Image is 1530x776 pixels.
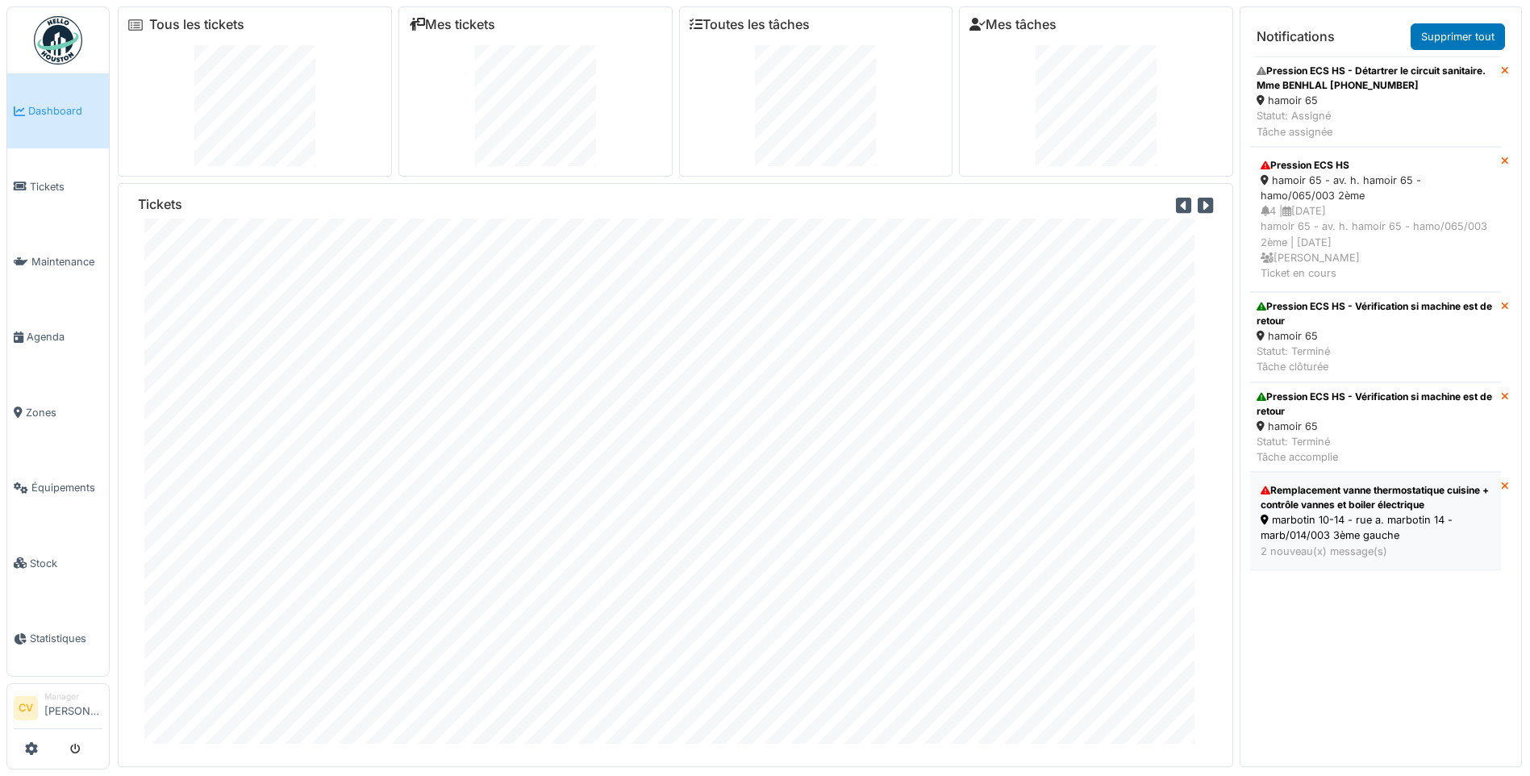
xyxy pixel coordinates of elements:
[1257,390,1495,419] div: Pression ECS HS - Vérification si machine est de retour
[1257,29,1335,44] h6: Notifications
[1250,472,1501,570] a: Remplacement vanne thermostatique cuisine + contrôle vannes et boiler électrique marbotin 10-14 -...
[7,73,109,148] a: Dashboard
[1250,147,1501,292] a: Pression ECS HS hamoir 65 - av. h. hamoir 65 - hamo/065/003 2ème 4 |[DATE]hamoir 65 - av. h. hamo...
[7,148,109,223] a: Tickets
[149,17,244,32] a: Tous les tickets
[1261,158,1490,173] div: Pression ECS HS
[14,696,38,720] li: CV
[31,254,102,269] span: Maintenance
[7,299,109,374] a: Agenda
[30,631,102,646] span: Statistiques
[1250,56,1501,147] a: Pression ECS HS - Détartrer le circuit sanitaire. Mme BENHLAL [PHONE_NUMBER] hamoir 65 Statut: As...
[7,525,109,600] a: Stock
[690,17,810,32] a: Toutes les tâches
[30,556,102,571] span: Stock
[1261,483,1490,512] div: Remplacement vanne thermostatique cuisine + contrôle vannes et boiler électrique
[1261,544,1490,559] div: 2 nouveau(x) message(s)
[44,690,102,725] li: [PERSON_NAME]
[7,601,109,676] a: Statistiques
[1261,173,1490,203] div: hamoir 65 - av. h. hamoir 65 - hamo/065/003 2ème
[138,197,182,212] h6: Tickets
[7,224,109,299] a: Maintenance
[409,17,495,32] a: Mes tickets
[30,179,102,194] span: Tickets
[1257,93,1495,108] div: hamoir 65
[1411,23,1505,50] a: Supprimer tout
[1257,434,1495,465] div: Statut: Terminé Tâche accomplie
[1261,203,1490,281] div: 4 | [DATE] hamoir 65 - av. h. hamoir 65 - hamo/065/003 2ème | [DATE] [PERSON_NAME] Ticket en cours
[1257,108,1495,139] div: Statut: Assigné Tâche assignée
[7,450,109,525] a: Équipements
[31,480,102,495] span: Équipements
[44,690,102,703] div: Manager
[26,405,102,420] span: Zones
[1261,512,1490,543] div: marbotin 10-14 - rue a. marbotin 14 - marb/014/003 3ème gauche
[1250,292,1501,382] a: Pression ECS HS - Vérification si machine est de retour hamoir 65 Statut: TerminéTâche clôturée
[1250,382,1501,473] a: Pression ECS HS - Vérification si machine est de retour hamoir 65 Statut: TerminéTâche accomplie
[28,103,102,119] span: Dashboard
[34,16,82,65] img: Badge_color-CXgf-gQk.svg
[27,329,102,344] span: Agenda
[1257,64,1495,93] div: Pression ECS HS - Détartrer le circuit sanitaire. Mme BENHLAL [PHONE_NUMBER]
[1257,419,1495,434] div: hamoir 65
[1257,299,1495,328] div: Pression ECS HS - Vérification si machine est de retour
[7,375,109,450] a: Zones
[14,690,102,729] a: CV Manager[PERSON_NAME]
[969,17,1057,32] a: Mes tâches
[1257,344,1495,374] div: Statut: Terminé Tâche clôturée
[1257,328,1495,344] div: hamoir 65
